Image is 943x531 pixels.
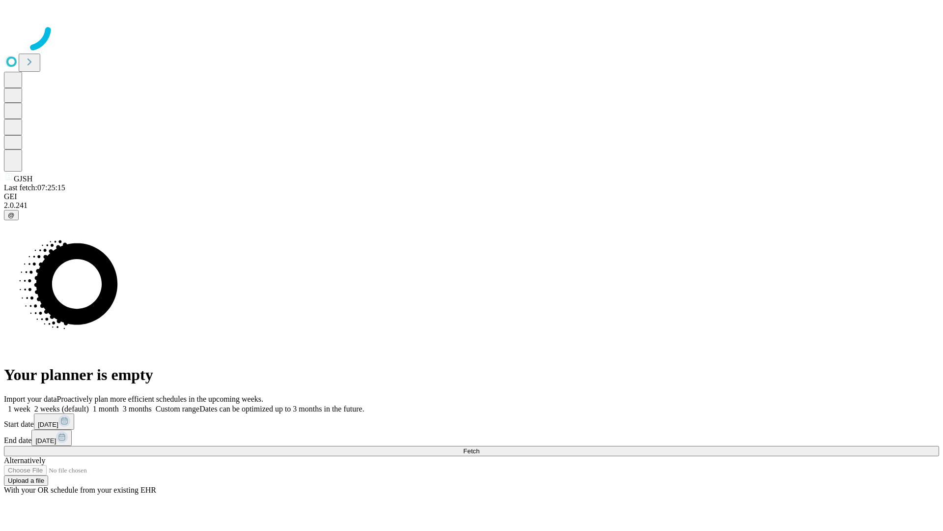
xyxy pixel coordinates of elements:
[8,405,30,413] span: 1 week
[4,413,939,430] div: Start date
[463,447,479,455] span: Fetch
[38,421,58,428] span: [DATE]
[123,405,152,413] span: 3 months
[4,475,48,486] button: Upload a file
[4,395,57,403] span: Import your data
[4,430,939,446] div: End date
[34,413,74,430] button: [DATE]
[4,366,939,384] h1: Your planner is empty
[4,192,939,201] div: GEI
[8,211,15,219] span: @
[14,175,32,183] span: GJSH
[4,210,19,220] button: @
[57,395,263,403] span: Proactively plan more efficient schedules in the upcoming weeks.
[4,456,45,465] span: Alternatively
[34,405,89,413] span: 2 weeks (default)
[93,405,119,413] span: 1 month
[31,430,72,446] button: [DATE]
[35,437,56,444] span: [DATE]
[4,201,939,210] div: 2.0.241
[4,446,939,456] button: Fetch
[4,183,65,192] span: Last fetch: 07:25:15
[156,405,199,413] span: Custom range
[4,486,156,494] span: With your OR schedule from your existing EHR
[199,405,364,413] span: Dates can be optimized up to 3 months in the future.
